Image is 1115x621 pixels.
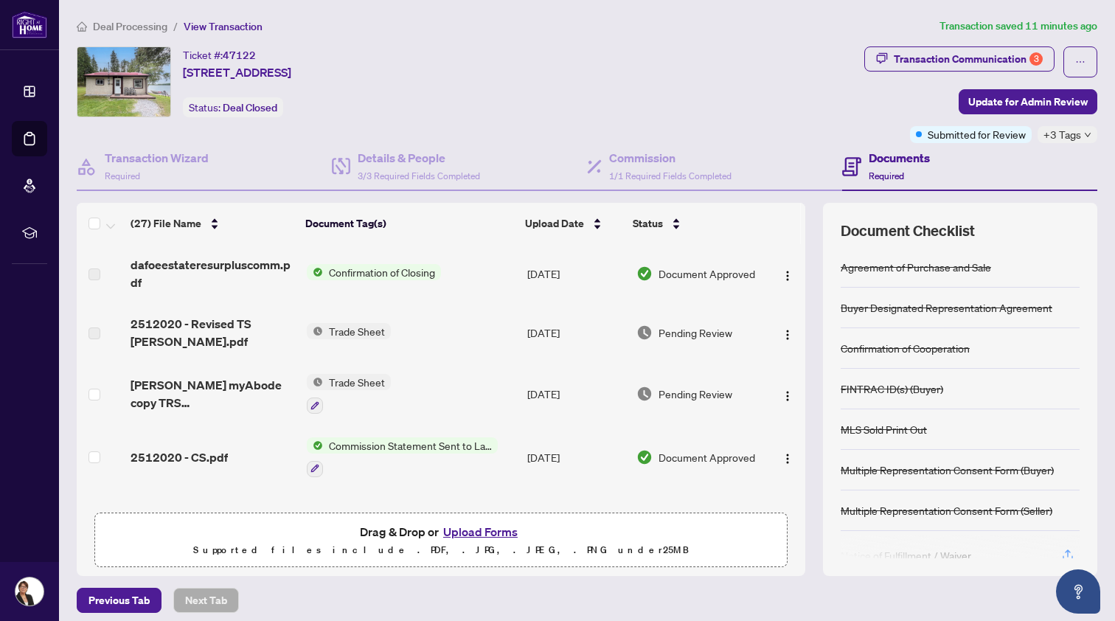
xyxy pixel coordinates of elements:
[959,89,1097,114] button: Update for Admin Review
[841,502,1052,518] div: Multiple Representation Consent Form (Seller)
[307,323,391,339] button: Status IconTrade Sheet
[782,270,793,282] img: Logo
[1043,126,1081,143] span: +3 Tags
[659,449,755,465] span: Document Approved
[841,381,943,397] div: FINTRAC ID(s) (Buyer)
[323,264,441,280] span: Confirmation of Closing
[609,170,732,181] span: 1/1 Required Fields Completed
[627,203,763,244] th: Status
[223,49,256,62] span: 47122
[323,437,498,454] span: Commission Statement Sent to Lawyer
[1056,569,1100,614] button: Open asap
[782,329,793,341] img: Logo
[439,522,522,541] button: Upload Forms
[307,437,323,454] img: Status Icon
[307,374,323,390] img: Status Icon
[183,97,283,117] div: Status:
[88,589,150,612] span: Previous Tab
[776,445,799,469] button: Logo
[307,437,498,477] button: Status IconCommission Statement Sent to Lawyer
[323,374,391,390] span: Trade Sheet
[105,170,140,181] span: Required
[636,266,653,282] img: Document Status
[307,264,441,280] button: Status IconConfirmation of Closing
[93,20,167,33] span: Deal Processing
[659,266,755,282] span: Document Approved
[776,262,799,285] button: Logo
[841,221,975,241] span: Document Checklist
[928,126,1026,142] span: Submitted for Review
[521,303,631,362] td: [DATE]
[521,489,631,548] td: [DATE]
[659,325,732,341] span: Pending Review
[864,46,1055,72] button: Transaction Communication3
[358,170,480,181] span: 3/3 Required Fields Completed
[1029,52,1043,66] div: 3
[521,244,631,303] td: [DATE]
[521,426,631,489] td: [DATE]
[521,362,631,426] td: [DATE]
[841,340,970,356] div: Confirmation of Cooperation
[360,522,522,541] span: Drag & Drop or
[307,374,391,414] button: Status IconTrade Sheet
[636,386,653,402] img: Document Status
[183,46,256,63] div: Ticket #:
[636,449,653,465] img: Document Status
[841,462,1054,478] div: Multiple Representation Consent Form (Buyer)
[77,588,161,613] button: Previous Tab
[173,588,239,613] button: Next Tab
[939,18,1097,35] article: Transaction saved 11 minutes ago
[1084,131,1091,139] span: down
[131,501,295,536] span: 2512020 - Revised TS [PERSON_NAME] to review.pdf
[173,18,178,35] li: /
[659,386,732,402] span: Pending Review
[131,315,295,350] span: 2512020 - Revised TS [PERSON_NAME].pdf
[841,421,927,437] div: MLS Sold Print Out
[105,149,209,167] h4: Transaction Wizard
[95,513,787,568] span: Drag & Drop orUpload FormsSupported files include .PDF, .JPG, .JPEG, .PNG under25MB
[15,577,44,606] img: Profile Icon
[307,264,323,280] img: Status Icon
[77,47,170,117] img: IMG-X12273872_1.jpg
[223,101,277,114] span: Deal Closed
[782,390,793,402] img: Logo
[1075,57,1086,67] span: ellipsis
[869,170,904,181] span: Required
[184,20,263,33] span: View Transaction
[841,299,1052,316] div: Buyer Designated Representation Agreement
[968,90,1088,114] span: Update for Admin Review
[841,259,991,275] div: Agreement of Purchase and Sale
[869,149,930,167] h4: Documents
[104,541,778,559] p: Supported files include .PDF, .JPG, .JPEG, .PNG under 25 MB
[125,203,300,244] th: (27) File Name
[776,321,799,344] button: Logo
[776,382,799,406] button: Logo
[358,149,480,167] h4: Details & People
[183,63,291,81] span: [STREET_ADDRESS]
[323,323,391,339] span: Trade Sheet
[636,325,653,341] img: Document Status
[782,453,793,465] img: Logo
[299,203,518,244] th: Document Tag(s)
[525,215,584,232] span: Upload Date
[307,323,323,339] img: Status Icon
[131,215,201,232] span: (27) File Name
[77,21,87,32] span: home
[131,448,228,466] span: 2512020 - CS.pdf
[633,215,663,232] span: Status
[519,203,628,244] th: Upload Date
[12,11,47,38] img: logo
[609,149,732,167] h4: Commission
[131,376,295,412] span: [PERSON_NAME] myAbode copy TRS [PERSON_NAME].pdf
[894,47,1043,71] div: Transaction Communication
[131,256,295,291] span: dafoeestateresurpluscomm.pdf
